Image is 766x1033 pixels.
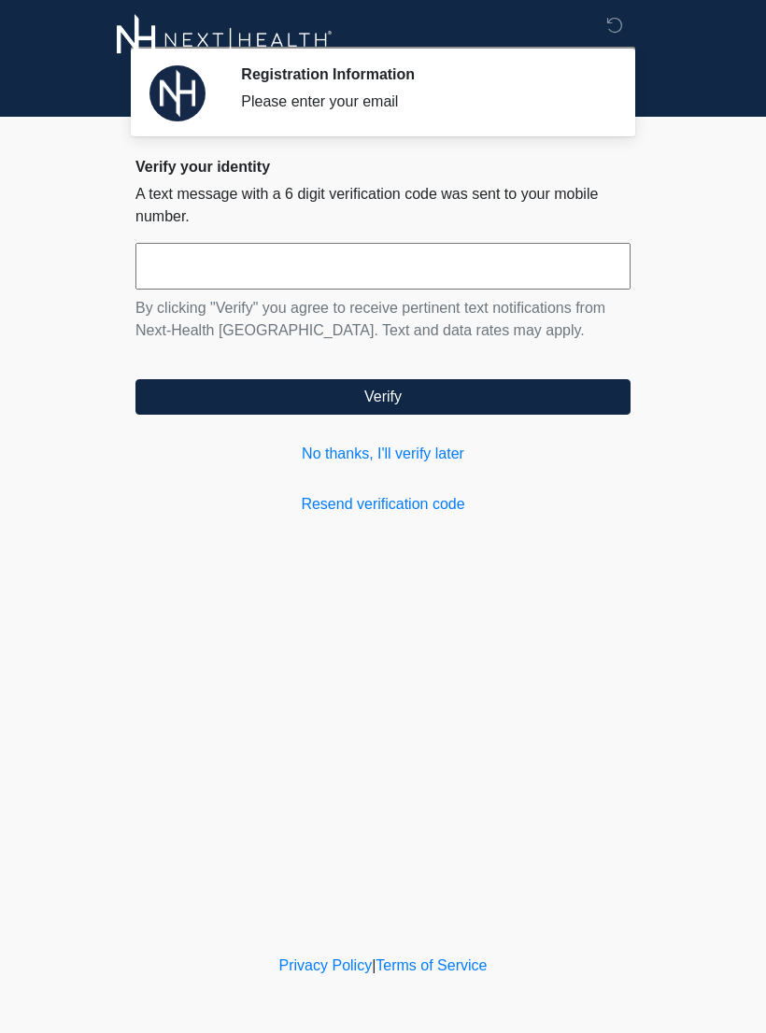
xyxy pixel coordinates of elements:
[135,297,631,342] p: By clicking "Verify" you agree to receive pertinent text notifications from Next-Health [GEOGRAPH...
[376,957,487,973] a: Terms of Service
[135,443,631,465] a: No thanks, I'll verify later
[279,957,373,973] a: Privacy Policy
[135,183,631,228] p: A text message with a 6 digit verification code was sent to your mobile number.
[149,65,206,121] img: Agent Avatar
[241,91,603,113] div: Please enter your email
[135,493,631,516] a: Resend verification code
[372,957,376,973] a: |
[135,379,631,415] button: Verify
[135,158,631,176] h2: Verify your identity
[117,14,333,65] img: Next-Health Woodland Hills Logo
